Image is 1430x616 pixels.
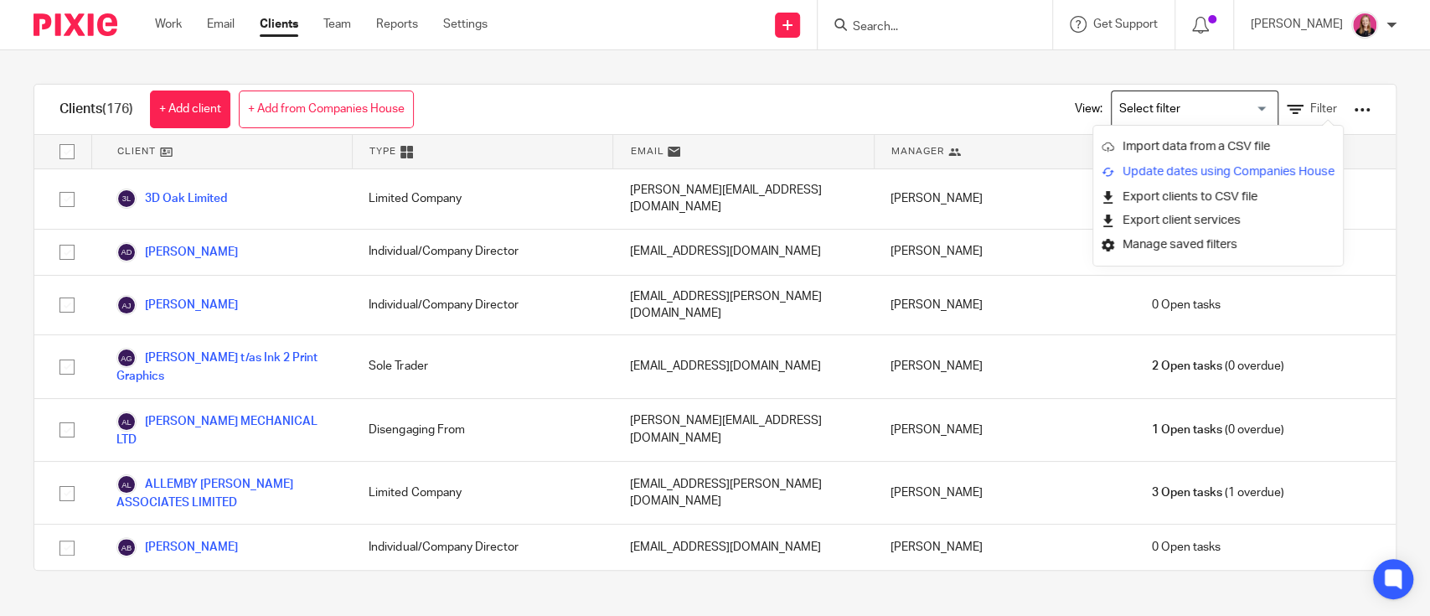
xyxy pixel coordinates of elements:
[874,169,1134,229] div: [PERSON_NAME]
[1050,85,1371,134] div: View:
[116,474,335,511] a: ALLEMBY [PERSON_NAME] ASSOCIATES LIMITED
[116,412,335,448] a: [PERSON_NAME] MECHANICAL LTD
[239,91,414,128] a: + Add from Companies House
[155,16,182,33] a: Work
[117,144,156,158] span: Client
[116,189,227,209] a: 3D Oak Limited
[1251,16,1343,33] p: [PERSON_NAME]
[352,525,612,570] div: Individual/Company Director
[369,144,396,158] span: Type
[116,295,238,315] a: [PERSON_NAME]
[613,462,874,524] div: [EMAIL_ADDRESS][PERSON_NAME][DOMAIN_NAME]
[150,91,230,128] a: + Add client
[352,462,612,524] div: Limited Company
[874,462,1134,524] div: [PERSON_NAME]
[116,189,137,209] img: svg%3E
[1152,358,1222,375] span: 2 Open tasks
[851,20,1002,35] input: Search
[34,13,117,36] img: Pixie
[613,525,874,570] div: [EMAIL_ADDRESS][DOMAIN_NAME]
[116,412,137,432] img: svg%3E
[376,16,418,33] a: Reports
[613,230,874,275] div: [EMAIL_ADDRESS][DOMAIN_NAME]
[352,169,612,229] div: Limited Company
[1152,297,1221,313] span: 0 Open tasks
[1152,422,1284,438] span: (0 overdue)
[1102,184,1334,210] a: Export clients to CSV file
[260,16,298,33] a: Clients
[1111,91,1278,128] div: Search for option
[1152,484,1284,501] span: (1 overdue)
[1102,232,1334,257] a: Manage saved filters
[352,230,612,275] div: Individual/Company Director
[874,276,1134,335] div: [PERSON_NAME]
[116,537,137,557] img: svg%3E
[613,399,874,461] div: [PERSON_NAME][EMAIL_ADDRESS][DOMAIN_NAME]
[116,242,137,262] img: svg%3E
[1102,159,1334,184] a: Update dates using Companies House
[443,16,488,33] a: Settings
[874,230,1134,275] div: [PERSON_NAME]
[352,399,612,461] div: Disengaging From
[116,474,137,494] img: svg%3E
[352,335,612,397] div: Sole Trader
[613,335,874,397] div: [EMAIL_ADDRESS][DOMAIN_NAME]
[1351,12,1378,39] img: Team%20headshots.png
[1102,210,1241,232] button: Export client services
[51,136,83,168] input: Select all
[891,144,944,158] span: Manager
[1310,103,1337,115] span: Filter
[116,295,137,315] img: svg%3E
[1113,95,1268,124] input: Search for option
[207,16,235,33] a: Email
[1102,134,1334,159] a: Import data from a CSV file
[1152,422,1222,438] span: 1 Open tasks
[1152,484,1222,501] span: 3 Open tasks
[323,16,351,33] a: Team
[1152,539,1221,556] span: 0 Open tasks
[874,525,1134,570] div: [PERSON_NAME]
[102,102,133,116] span: (176)
[116,348,335,385] a: [PERSON_NAME] t/as Ink 2 Print Graphics
[630,144,663,158] span: Email
[874,335,1134,397] div: [PERSON_NAME]
[613,276,874,335] div: [EMAIL_ADDRESS][PERSON_NAME][DOMAIN_NAME]
[613,169,874,229] div: [PERSON_NAME][EMAIL_ADDRESS][DOMAIN_NAME]
[1152,358,1284,375] span: (0 overdue)
[874,399,1134,461] div: [PERSON_NAME]
[352,276,612,335] div: Individual/Company Director
[1093,18,1158,30] span: Get Support
[116,537,238,557] a: [PERSON_NAME]
[116,348,137,368] img: svg%3E
[59,101,133,118] h1: Clients
[116,242,238,262] a: [PERSON_NAME]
